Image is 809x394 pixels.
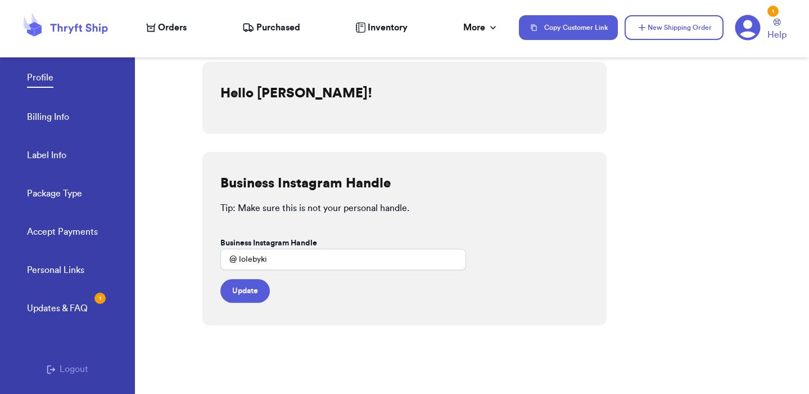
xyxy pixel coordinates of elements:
a: Billing Info [27,110,69,126]
div: Updates & FAQ [27,302,88,315]
h2: Business Instagram Handle [220,174,391,192]
button: New Shipping Order [625,15,724,40]
button: Update [220,279,270,303]
label: Business Instagram Handle [220,238,317,249]
a: Personal Links [27,263,84,279]
a: 1 [735,15,761,41]
div: @ [220,249,237,270]
p: Tip: Make sure this is not your personal handle. [220,202,589,215]
h2: Hello [PERSON_NAME]! [220,84,372,102]
div: 1 [767,6,779,17]
a: Updates & FAQ1 [27,302,88,317]
a: Inventory [355,21,408,34]
a: Package Type [27,187,82,203]
div: More [463,21,499,34]
span: Purchased [256,21,300,34]
div: 1 [94,293,106,304]
span: Inventory [368,21,408,34]
a: Profile [27,71,53,88]
a: Label Info [27,149,66,164]
a: Purchased [242,21,300,34]
span: Orders [158,21,187,34]
a: Orders [146,21,187,34]
a: Accept Payments [27,225,98,241]
span: Help [767,28,787,42]
button: Logout [47,362,88,376]
button: Copy Customer Link [519,15,618,40]
a: Help [767,19,787,42]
